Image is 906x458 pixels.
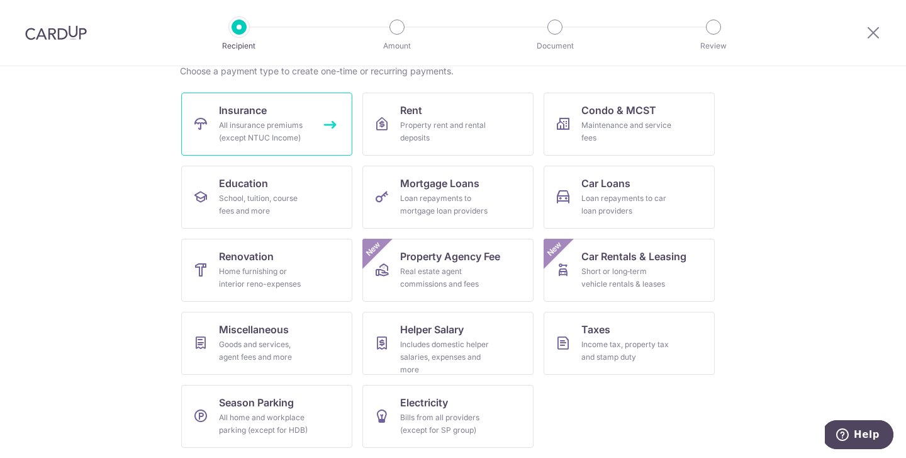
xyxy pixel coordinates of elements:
div: Real estate agent commissions and fees [400,265,491,290]
a: InsuranceAll insurance premiums (except NTUC Income) [181,93,352,156]
span: Car Loans [581,176,630,191]
span: New [544,239,565,260]
a: EducationSchool, tuition, course fees and more [181,166,352,229]
span: Education [219,176,268,191]
span: Helper Salary [400,322,464,337]
span: Help [29,9,55,20]
div: Choose a payment type to create one-time or recurring payments. [180,65,726,77]
iframe: Opens a widget where you can find more information [825,420,893,452]
span: Property Agency Fee [400,249,500,264]
span: Miscellaneous [219,322,289,337]
a: Condo & MCSTMaintenance and service fees [544,93,715,156]
a: Car Rentals & LeasingShort or long‑term vehicle rentals & leasesNew [544,239,715,302]
div: Includes domestic helper salaries, expenses and more [400,338,491,376]
div: Income tax, property tax and stamp duty [581,338,672,364]
a: RenovationHome furnishing or interior reno-expenses [181,239,352,302]
span: Taxes [581,322,610,337]
a: ElectricityBills from all providers (except for SP group) [362,385,534,448]
span: Rent [400,103,422,118]
span: Electricity [400,395,448,410]
p: Document [508,40,601,52]
img: CardUp [25,25,87,40]
span: Condo & MCST [581,103,656,118]
div: Loan repayments to mortgage loan providers [400,192,491,217]
span: New [363,239,384,260]
span: Renovation [219,249,274,264]
a: Helper SalaryIncludes domestic helper salaries, expenses and more [362,312,534,375]
a: RentProperty rent and rental deposits [362,93,534,156]
div: Property rent and rental deposits [400,119,491,144]
p: Amount [350,40,444,52]
p: Review [667,40,760,52]
span: Car Rentals & Leasing [581,249,686,264]
a: TaxesIncome tax, property tax and stamp duty [544,312,715,375]
div: All home and workplace parking (except for HDB) [219,411,310,437]
span: Insurance [219,103,267,118]
div: Home furnishing or interior reno-expenses [219,265,310,290]
div: Bills from all providers (except for SP group) [400,411,491,437]
div: Short or long‑term vehicle rentals & leases [581,265,672,290]
a: Car LoansLoan repayments to car loan providers [544,166,715,229]
span: Mortgage Loans [400,176,479,191]
div: All insurance premiums (except NTUC Income) [219,119,310,144]
div: School, tuition, course fees and more [219,192,310,217]
a: MiscellaneousGoods and services, agent fees and more [181,312,352,375]
div: Goods and services, agent fees and more [219,338,310,364]
div: Loan repayments to car loan providers [581,192,672,217]
span: Season Parking [219,395,294,410]
a: Property Agency FeeReal estate agent commissions and feesNew [362,239,534,302]
p: Recipient [193,40,286,52]
a: Season ParkingAll home and workplace parking (except for HDB) [181,385,352,448]
a: Mortgage LoansLoan repayments to mortgage loan providers [362,166,534,229]
div: Maintenance and service fees [581,119,672,144]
